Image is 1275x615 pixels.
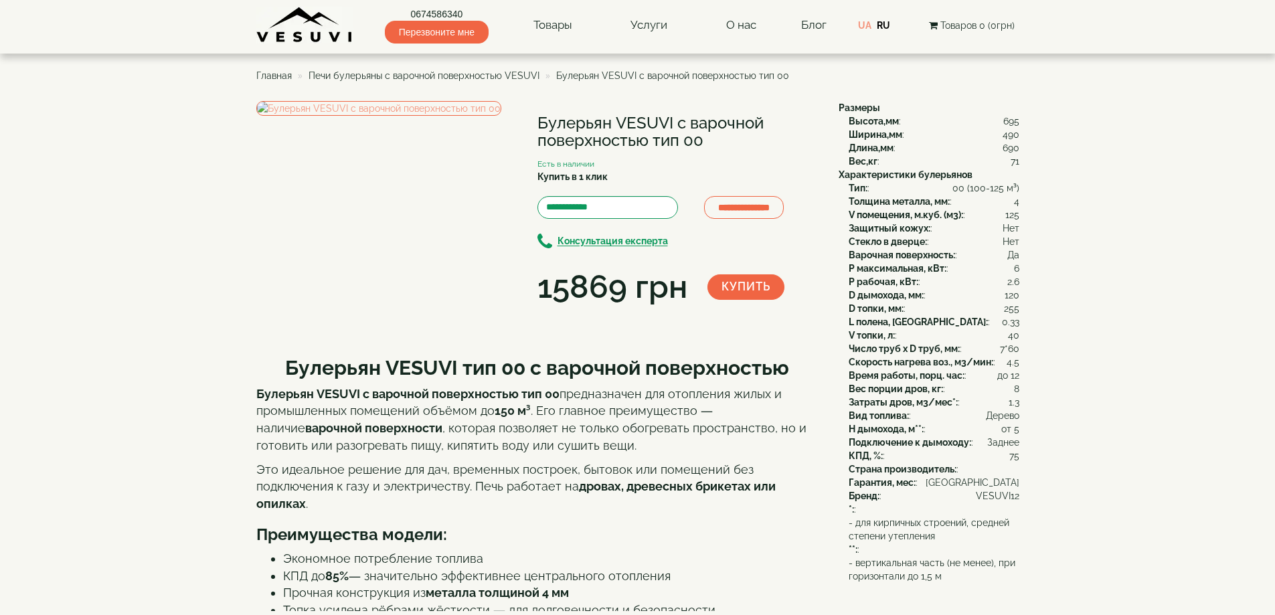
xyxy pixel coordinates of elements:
span: до 12 [997,369,1019,382]
span: 695 [1003,114,1019,128]
b: Вес,кг [849,156,877,167]
p: предназначен для отопления жилых и промышленных помещений объёмом до . Его главное преимущество —... [256,385,819,454]
b: Подключение к дымоходу: [849,437,971,448]
b: Тип: [849,183,867,193]
span: 75 [1009,449,1019,462]
div: : [849,329,1019,342]
b: Число труб x D труб, мм: [849,343,960,354]
b: Вид топлива: [849,410,909,421]
span: 6 [1014,262,1019,275]
span: 4 [1014,195,1019,208]
button: Купить [707,274,784,300]
span: - вертикальная часть (не менее), при горизонтали до 1,5 м [849,556,1019,583]
strong: металла толщиной 4 мм [426,586,569,600]
b: Преимущества модели: [256,525,447,544]
div: : [849,369,1019,382]
a: 0674586340 [385,7,489,21]
strong: 85% [325,569,349,583]
div: : [849,516,1019,556]
span: от 5 [1001,422,1019,436]
div: : [849,195,1019,208]
strong: варочной поверхности [305,421,442,435]
span: 125 [1005,208,1019,222]
div: : [849,155,1019,168]
b: Характеристики булерьянов [839,169,972,180]
div: : [849,382,1019,396]
h1: Булерьян VESUVI с варочной поверхностью тип 00 [537,114,819,150]
b: V помещения, м.куб. (м3): [849,209,963,220]
div: : [849,396,1019,409]
a: Печи булерьяны с варочной поверхностью VESUVI [309,70,539,81]
b: L полена, [GEOGRAPHIC_DATA]: [849,317,988,327]
img: Булерьян VESUVI с варочной поверхностью тип 00 [256,101,501,116]
b: Стекло в дверце: [849,236,927,247]
div: : [849,114,1019,128]
b: Размеры [839,102,880,113]
span: 255 [1004,302,1019,315]
div: : [849,342,1019,355]
b: Скорость нагрева воз., м3/мин: [849,357,993,367]
b: Ширина,мм [849,129,902,140]
strong: Булерьян VESUVI с варочной поверхностью тип 00 [256,387,560,401]
label: Купить в 1 клик [537,170,608,183]
span: 4.5 [1007,355,1019,369]
li: КПД до — значительно эффективнее центрального отопления [283,567,819,585]
img: content [256,7,353,43]
span: 490 [1003,128,1019,141]
div: : [849,208,1019,222]
div: : [849,462,1019,476]
b: P рабочая, кВт: [849,276,918,287]
div: : [849,275,1019,288]
b: V топки, л: [849,330,895,341]
div: : [849,128,1019,141]
div: : [849,141,1019,155]
b: Вес порции дров, кг: [849,383,943,394]
div: : [849,355,1019,369]
b: Длина,мм [849,143,894,153]
b: H дымохода, м**: [849,424,924,434]
b: Булерьян VESUVI тип 00 с варочной поверхностью [285,356,789,379]
small: Есть в наличии [537,159,594,169]
strong: 150 м³ [495,404,531,418]
b: Толщина металла, мм: [849,196,950,207]
span: Булерьян VESUVI с варочной поверхностью тип 00 [556,70,789,81]
div: : [849,503,1019,516]
span: 690 [1003,141,1019,155]
a: RU [877,20,890,31]
b: Консультация експерта [558,236,668,247]
b: D топки, мм: [849,303,904,314]
div: : [849,409,1019,422]
div: : [849,315,1019,329]
b: Затраты дров, м3/мес*: [849,397,958,408]
div: : [849,449,1019,462]
div: : [849,476,1019,489]
span: - для кирпичных строений, средней степени утепления [849,516,1019,543]
a: UA [858,20,871,31]
button: Товаров 0 (0грн) [925,18,1019,33]
b: Защитный кожух: [849,223,930,234]
p: Это идеальное решение для дач, временных построек, бытовок или помещений без подключения к газу и... [256,461,819,513]
span: 8 [1014,382,1019,396]
span: Нет [1003,235,1019,248]
span: 120 [1005,288,1019,302]
div: : [849,248,1019,262]
b: Время работы, порц. час: [849,370,964,381]
b: Гарантия, мес: [849,477,916,488]
li: Прочная конструкция из [283,584,819,602]
span: 2.6 [1007,275,1019,288]
b: P максимальная, кВт: [849,263,946,274]
span: Товаров 0 (0грн) [940,20,1015,31]
span: [GEOGRAPHIC_DATA] [926,476,1019,489]
span: 71 [1011,155,1019,168]
span: 00 (100-125 м³) [952,181,1019,195]
b: Страна производитель: [849,464,956,474]
div: : [849,489,1019,503]
span: 0.33 [1002,315,1019,329]
div: : [849,288,1019,302]
span: 12 [1011,489,1019,503]
span: 40 [1008,329,1019,342]
div: : [849,262,1019,275]
a: Главная [256,70,292,81]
